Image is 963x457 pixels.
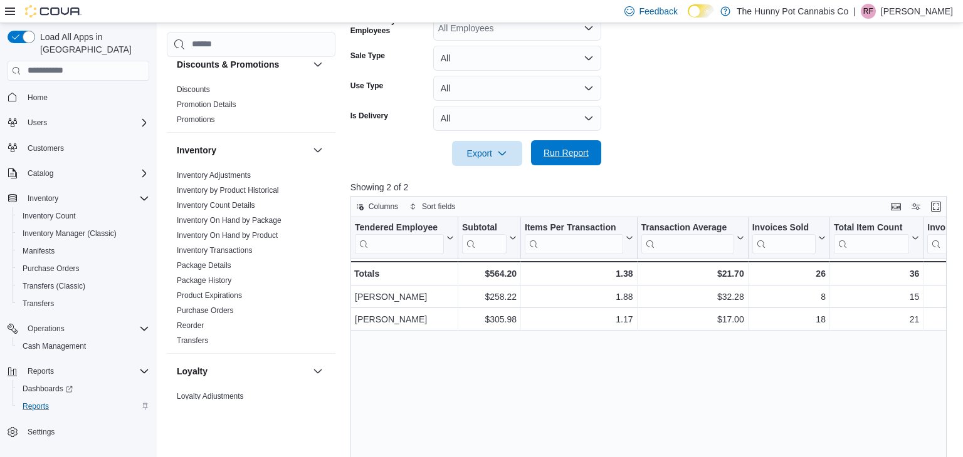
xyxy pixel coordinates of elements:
[3,165,154,182] button: Catalog
[462,222,517,254] button: Subtotal
[18,399,149,414] span: Reports
[23,140,149,156] span: Customers
[462,266,517,281] div: $564.20
[18,244,60,259] a: Manifests
[167,388,335,423] div: Loyalty
[350,111,388,121] label: Is Delivery
[752,222,825,254] button: Invoices Sold
[752,222,815,254] div: Invoices Sold
[355,222,444,234] div: Tendered Employee
[929,199,944,214] button: Enter fullscreen
[177,185,279,194] a: Inventory by Product Historical
[355,222,444,254] div: Tendered Employee
[23,141,69,156] a: Customers
[737,4,848,19] p: The Hunny Pot Cannabis Co
[177,230,278,240] span: Inventory On Hand by Product
[23,364,59,379] button: Reports
[177,215,282,225] span: Inventory On Hand by Package
[177,185,279,195] span: Inventory by Product Historical
[355,312,454,327] div: [PERSON_NAME]
[177,290,242,299] a: Product Expirations
[462,222,507,254] div: Subtotal
[422,202,455,212] span: Sort fields
[23,211,76,221] span: Inventory Count
[433,76,601,101] button: All
[18,381,78,396] a: Dashboards
[177,84,210,94] span: Discounts
[752,222,815,234] div: Invoices Sold
[688,4,714,18] input: Dark Mode
[355,289,454,304] div: [PERSON_NAME]
[13,380,154,398] a: Dashboards
[177,58,279,70] h3: Discounts & Promotions
[18,244,149,259] span: Manifests
[177,336,208,344] a: Transfers
[834,222,909,254] div: Total Item Count
[18,261,149,276] span: Purchase Orders
[177,364,208,377] h3: Loyalty
[641,312,744,327] div: $17.00
[3,190,154,207] button: Inventory
[462,312,517,327] div: $305.98
[639,5,678,18] span: Feedback
[177,200,255,209] a: Inventory Count Details
[13,398,154,415] button: Reports
[23,424,60,439] a: Settings
[404,199,460,214] button: Sort fields
[3,114,154,131] button: Users
[355,222,454,254] button: Tendered Employee
[23,191,149,206] span: Inventory
[23,424,149,439] span: Settings
[23,384,73,394] span: Dashboards
[177,275,231,285] span: Package History
[350,51,385,61] label: Sale Type
[18,279,149,294] span: Transfers (Classic)
[18,339,91,354] a: Cash Management
[310,363,325,378] button: Loyalty
[23,166,149,181] span: Catalog
[177,230,278,239] a: Inventory On Hand by Product
[888,199,903,214] button: Keyboard shortcuts
[177,321,204,329] a: Reorder
[641,266,744,281] div: $21.70
[177,391,244,400] a: Loyalty Adjustments
[752,289,825,304] div: 8
[23,341,86,351] span: Cash Management
[544,146,589,159] span: Run Report
[584,23,594,33] button: Open list of options
[23,115,52,130] button: Users
[23,299,54,309] span: Transfers
[3,423,154,441] button: Settings
[834,312,919,327] div: 21
[23,191,63,206] button: Inventory
[433,46,601,71] button: All
[3,320,154,337] button: Operations
[23,281,85,291] span: Transfers (Classic)
[28,143,64,153] span: Customers
[369,202,398,212] span: Columns
[13,277,154,295] button: Transfers (Classic)
[177,170,251,179] a: Inventory Adjustments
[354,266,454,281] div: Totals
[18,296,59,311] a: Transfers
[13,225,154,242] button: Inventory Manager (Classic)
[3,139,154,157] button: Customers
[177,391,244,401] span: Loyalty Adjustments
[28,118,47,128] span: Users
[351,199,403,214] button: Columns
[28,427,55,437] span: Settings
[310,56,325,71] button: Discounts & Promotions
[18,208,81,223] a: Inventory Count
[18,381,149,396] span: Dashboards
[177,99,236,109] span: Promotion Details
[167,81,335,131] div: Discounts & Promotions
[18,226,149,241] span: Inventory Manager (Classic)
[23,264,80,274] span: Purchase Orders
[23,401,49,411] span: Reports
[13,207,154,225] button: Inventory Count
[177,58,308,70] button: Discounts & Promotions
[834,222,909,234] div: Total Item Count
[177,335,208,345] span: Transfers
[18,399,54,414] a: Reports
[28,324,65,334] span: Operations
